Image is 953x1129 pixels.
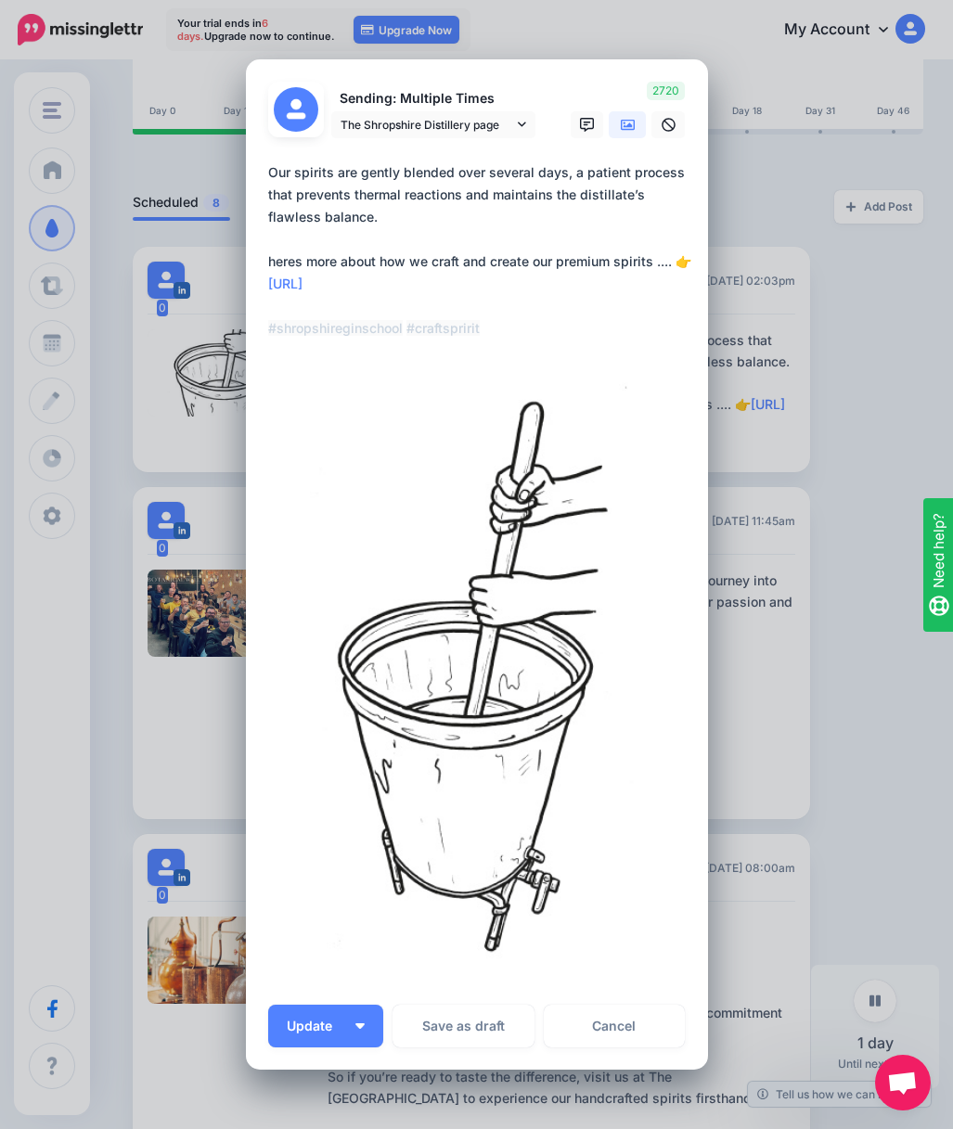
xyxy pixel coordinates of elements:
img: GFJC3R9UCQJQZ42J0OGG7TL505HBELCB.jpg [268,366,686,992]
button: Update [268,1005,383,1047]
a: Cancel [544,1005,686,1047]
img: arrow-down-white.png [355,1023,365,1029]
span: Need help? [44,5,119,27]
p: Sending: Multiple Times [331,88,535,109]
span: Update [287,1020,346,1033]
div: Our spirits are gently blended over several days, a patient process that prevents thermal reactio... [268,161,695,340]
a: The Shropshire Distillery page [331,111,535,138]
span: 2720 [647,82,685,100]
mark: #shropshireginschool [268,320,403,336]
span: The Shropshire Distillery page [341,115,513,135]
img: user_default_image.png [274,87,318,132]
button: Save as draft [393,1005,534,1047]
